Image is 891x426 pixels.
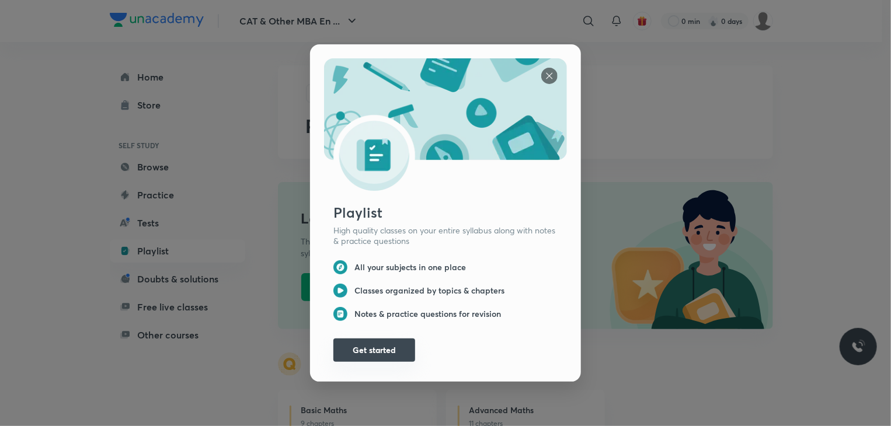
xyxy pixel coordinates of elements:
[324,58,567,191] img: syllabus
[354,309,501,319] h6: Notes & practice questions for revision
[333,202,567,223] div: Playlist
[354,285,504,296] h6: Classes organized by topics & chapters
[541,68,558,84] img: syllabus
[333,260,347,274] img: syllabus
[333,225,558,246] p: High quality classes on your entire syllabus along with notes & practice questions
[354,262,466,273] h6: All your subjects in one place
[333,284,347,298] img: syllabus
[333,338,415,362] button: Get started
[333,307,347,321] img: syllabus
